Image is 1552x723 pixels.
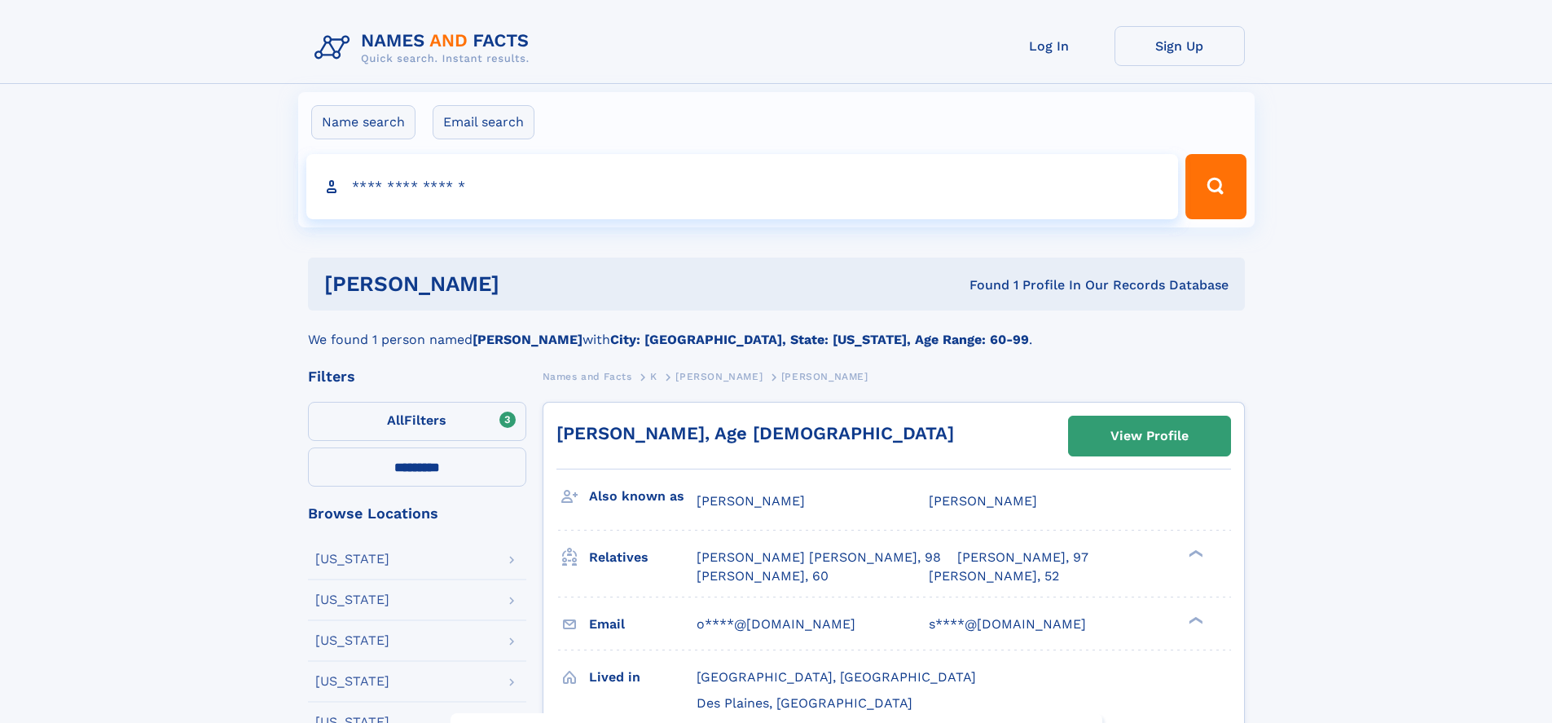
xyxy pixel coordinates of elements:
[315,634,389,647] div: [US_STATE]
[1115,26,1245,66] a: Sign Up
[929,567,1059,585] a: [PERSON_NAME], 52
[734,276,1229,294] div: Found 1 Profile In Our Records Database
[957,549,1088,566] a: [PERSON_NAME], 97
[697,669,976,685] span: [GEOGRAPHIC_DATA], [GEOGRAPHIC_DATA]
[308,369,526,384] div: Filters
[781,371,868,382] span: [PERSON_NAME]
[306,154,1179,219] input: search input
[610,332,1029,347] b: City: [GEOGRAPHIC_DATA], State: [US_STATE], Age Range: 60-99
[697,695,912,711] span: Des Plaines, [GEOGRAPHIC_DATA]
[1185,615,1204,625] div: ❯
[697,549,941,566] a: [PERSON_NAME] [PERSON_NAME], 98
[315,553,389,566] div: [US_STATE]
[308,26,543,70] img: Logo Names and Facts
[308,506,526,521] div: Browse Locations
[697,567,829,585] a: [PERSON_NAME], 60
[543,366,632,386] a: Names and Facts
[589,663,697,691] h3: Lived in
[556,423,954,443] a: [PERSON_NAME], Age [DEMOGRAPHIC_DATA]
[315,675,389,688] div: [US_STATE]
[1185,549,1204,559] div: ❯
[675,371,763,382] span: [PERSON_NAME]
[1069,417,1230,456] a: View Profile
[433,105,534,139] label: Email search
[308,402,526,441] label: Filters
[650,371,657,382] span: K
[1185,154,1246,219] button: Search Button
[984,26,1115,66] a: Log In
[473,332,583,347] b: [PERSON_NAME]
[589,483,697,510] h3: Also known as
[311,105,415,139] label: Name search
[675,366,763,386] a: [PERSON_NAME]
[315,593,389,606] div: [US_STATE]
[324,274,735,294] h1: [PERSON_NAME]
[650,366,657,386] a: K
[589,544,697,571] h3: Relatives
[387,412,404,428] span: All
[1110,417,1189,455] div: View Profile
[589,611,697,638] h3: Email
[697,493,805,509] span: [PERSON_NAME]
[929,493,1037,509] span: [PERSON_NAME]
[308,311,1245,350] div: We found 1 person named with .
